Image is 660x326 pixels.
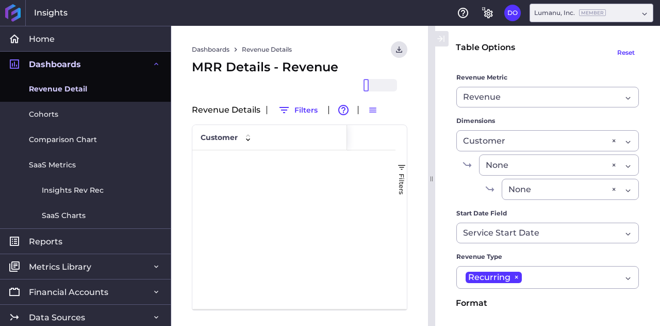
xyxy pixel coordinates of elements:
[192,58,407,76] div: MRR Details - Revenue
[508,183,531,196] span: None
[486,159,508,172] span: None
[456,223,639,243] div: Dropdown select
[463,135,505,147] span: Customer
[613,42,639,63] button: Reset
[42,210,86,221] span: SaaS Charts
[29,59,81,70] span: Dashboards
[29,261,91,272] span: Metrics Library
[201,133,238,142] span: Customer
[42,185,104,196] span: Insights Rev Rec
[456,208,507,219] span: Start Date Field
[579,9,606,16] ins: Member
[456,72,507,83] span: Revenue Metric
[29,84,87,95] span: Revenue Detail
[612,134,616,147] div: ×
[502,179,639,200] div: Dropdown select
[29,236,62,247] span: Reports
[456,41,515,54] div: Table Options
[612,183,616,196] div: ×
[612,159,616,172] div: ×
[29,160,76,170] span: SaaS Metrics
[534,8,606,18] div: Lumanu, Inc.
[530,4,653,22] div: Dropdown select
[456,87,639,107] div: Dropdown select
[456,266,639,289] div: Dropdown select
[29,287,108,298] span: Financial Accounts
[510,272,522,283] span: ×
[479,154,639,176] div: Dropdown select
[192,102,407,118] div: Revenue Details
[504,5,521,21] button: User Menu
[468,272,510,283] span: Recurring
[463,91,501,103] span: Revenue
[456,130,639,151] div: Dropdown select
[242,45,292,54] a: Revenue Details
[273,102,322,118] button: Filters
[480,5,496,21] button: General Settings
[456,252,502,262] span: Revenue Type
[463,227,539,239] span: Service Start Date
[29,34,55,44] span: Home
[29,109,58,120] span: Cohorts
[29,134,97,145] span: Comparison Chart
[456,116,495,126] span: Dimensions
[29,312,85,323] span: Data Sources
[391,41,407,58] button: User Menu
[456,297,639,309] div: Format
[192,45,229,54] a: Dashboards
[398,174,406,195] span: Filters
[455,5,471,21] button: Help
